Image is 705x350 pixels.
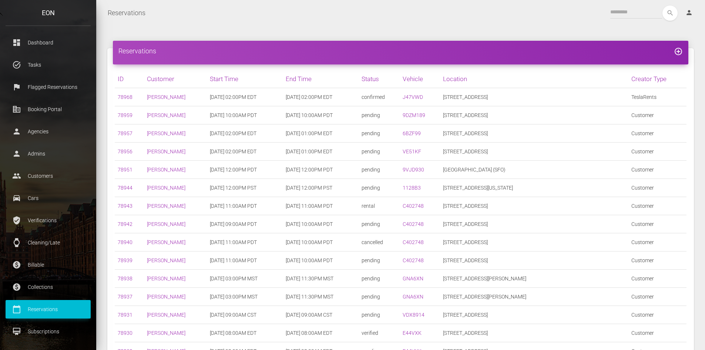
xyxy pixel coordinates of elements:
td: Customer [628,306,686,324]
a: dashboard Dashboard [6,33,91,52]
td: [DATE] 11:00AM PDT [207,197,283,215]
td: Customer [628,179,686,197]
a: [PERSON_NAME] [147,276,185,281]
a: flag Flagged Reservations [6,78,91,96]
p: Cars [11,193,85,204]
td: [DATE] 10:00AM PDT [283,215,359,233]
a: [PERSON_NAME] [147,257,185,263]
a: 1128B3 [403,185,421,191]
td: [DATE] 02:00PM EDT [207,88,283,106]
a: C402748 [403,257,424,263]
a: 9VJD930 [403,167,424,173]
h4: Reservations [118,46,683,56]
a: [PERSON_NAME] [147,149,185,154]
a: 78968 [118,94,132,100]
td: pending [359,270,400,288]
a: VE51KF [403,149,421,154]
td: [DATE] 02:00PM EDT [283,88,359,106]
p: Agencies [11,126,85,137]
td: rental [359,197,400,215]
a: 78942 [118,221,132,227]
td: [STREET_ADDRESS] [440,124,628,143]
td: Customer [628,143,686,161]
td: [DATE] 10:00AM PDT [283,106,359,124]
a: 78951 [118,167,132,173]
p: Collections [11,281,85,293]
td: pending [359,179,400,197]
a: [PERSON_NAME] [147,94,185,100]
p: Tasks [11,59,85,70]
td: [GEOGRAPHIC_DATA] (SFO) [440,161,628,179]
a: add_circle_outline [674,47,683,55]
i: add_circle_outline [674,47,683,56]
a: person [680,6,699,20]
td: [DATE] 12:00PM PDT [283,161,359,179]
td: [DATE] 01:00PM EDT [283,143,359,161]
td: [DATE] 11:00AM PDT [207,233,283,251]
a: 6BZF99 [403,130,421,136]
th: Creator Type [628,70,686,88]
td: pending [359,251,400,270]
a: [PERSON_NAME] [147,167,185,173]
a: GNA6XN [403,276,423,281]
td: [STREET_ADDRESS] [440,88,628,106]
th: End Time [283,70,359,88]
a: [PERSON_NAME] [147,185,185,191]
td: Customer [628,106,686,124]
a: [PERSON_NAME] [147,221,185,227]
td: [DATE] 12:00PM PST [283,179,359,197]
a: [PERSON_NAME] [147,130,185,136]
a: VDX8914 [403,312,424,318]
a: GNA6XN [403,294,423,300]
td: TeslaRents [628,88,686,106]
td: [DATE] 10:00AM PDT [283,233,359,251]
td: [DATE] 02:00PM EDT [207,124,283,143]
td: [STREET_ADDRESS] [440,106,628,124]
a: 9DZM189 [403,112,425,118]
td: Customer [628,197,686,215]
a: corporate_fare Booking Portal [6,100,91,119]
td: [DATE] 12:00PM PDT [207,161,283,179]
td: [STREET_ADDRESS][PERSON_NAME] [440,270,628,288]
td: [DATE] 12:00PM PST [207,179,283,197]
td: cancelled [359,233,400,251]
td: [STREET_ADDRESS] [440,143,628,161]
a: 78931 [118,312,132,318]
a: Reservations [108,4,145,22]
a: 78937 [118,294,132,300]
i: person [685,9,693,16]
a: drive_eta Cars [6,189,91,207]
i: search [662,6,678,21]
a: [PERSON_NAME] [147,203,185,209]
a: card_membership Subscriptions [6,322,91,341]
p: Verifications [11,215,85,226]
a: person Admins [6,144,91,163]
th: ID [115,70,144,88]
p: Booking Portal [11,104,85,115]
td: pending [359,215,400,233]
td: [STREET_ADDRESS] [440,197,628,215]
td: [DATE] 11:30PM MST [283,288,359,306]
td: [STREET_ADDRESS] [440,306,628,324]
a: watch Cleaning/Late [6,233,91,252]
td: [STREET_ADDRESS][US_STATE] [440,179,628,197]
p: Cleaning/Late [11,237,85,248]
td: Customer [628,215,686,233]
a: [PERSON_NAME] [147,239,185,245]
td: confirmed [359,88,400,106]
p: Customers [11,170,85,181]
td: pending [359,106,400,124]
td: [DATE] 08:00AM EDT [283,324,359,342]
td: pending [359,124,400,143]
td: pending [359,143,400,161]
td: pending [359,161,400,179]
td: Customer [628,270,686,288]
td: [DATE] 11:00AM PDT [207,251,283,270]
th: Location [440,70,628,88]
td: [STREET_ADDRESS][PERSON_NAME] [440,288,628,306]
td: [DATE] 10:00AM PDT [207,106,283,124]
th: Status [359,70,400,88]
td: [STREET_ADDRESS] [440,251,628,270]
a: 78938 [118,276,132,281]
td: [DATE] 03:00PM MST [207,270,283,288]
